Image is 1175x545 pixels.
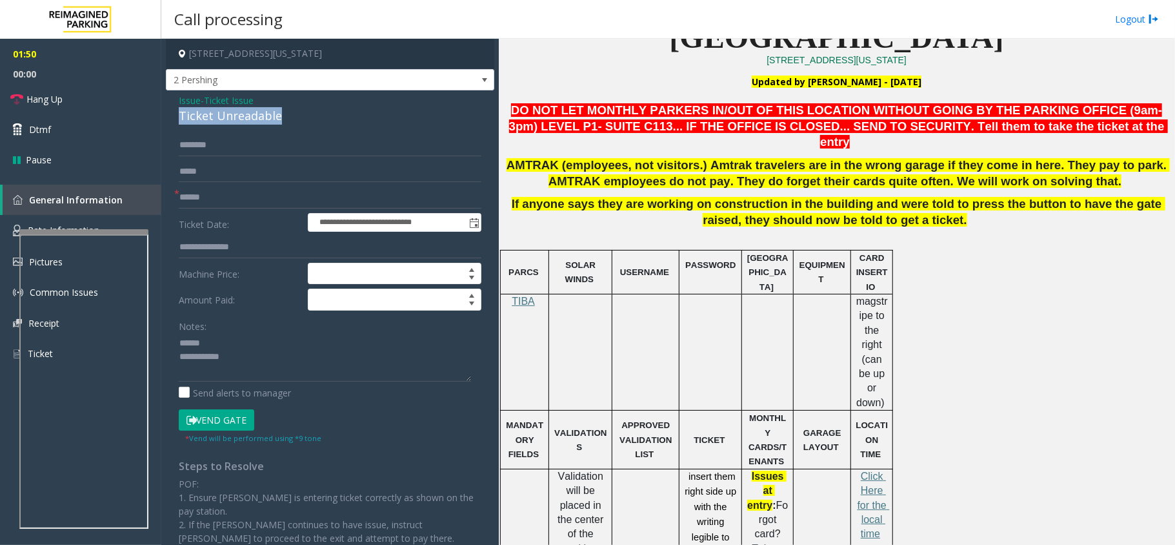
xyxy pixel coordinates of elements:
span: USERNAME [620,267,669,277]
span: If anyone says they are working on construction in the building and were told to press the button... [512,197,1165,227]
span: Increase value [463,263,481,274]
span: VALIDATIONS [554,428,607,452]
span: Ticket Issue [204,94,254,107]
img: 'icon' [13,258,23,266]
a: Click Here for the local time [858,471,890,540]
span: Decrease value [463,274,481,284]
a: [STREET_ADDRESS][US_STATE] [767,55,907,65]
span: Decrease value [463,300,481,310]
span: LOCATION TIME [856,420,889,459]
span: Rate Information [28,224,99,236]
span: Toggle popup [467,214,481,232]
span: [GEOGRAPHIC_DATA] [747,253,788,292]
span: PARCS [508,267,539,277]
span: Dtmf [29,123,51,136]
small: Vend will be performed using *9 tone [185,433,321,443]
span: MONTHLY CARDS/TENANTS [748,413,787,466]
span: - [201,94,254,107]
h4: Steps to Resolve [179,460,481,473]
span: AMTRAK (employees, not visitors.) Amtrak travelers are in the wrong garage if they come in here. ... [507,158,1170,188]
img: 'icon' [13,225,21,236]
span: Hang Up [26,92,63,106]
a: Logout [1115,12,1159,26]
span: Increase value [463,289,481,300]
h4: [STREET_ADDRESS][US_STATE] [166,39,494,69]
h3: Call processing [168,3,289,35]
span: CARD INSERTIO [856,253,888,292]
label: Amount Paid: [176,289,305,311]
img: logout [1149,12,1159,26]
span: Pause [26,153,52,167]
span: DO NOT LET MONTHLY PARKERS IN/OUT OF THIS LOCATION WITHOUT GOING BY THE PARKING OFFICE (9am-3pm) ... [509,103,1168,149]
div: Ticket Unreadable [179,107,481,125]
span: Click Here for the local time [858,471,890,540]
span: Issues at entry [747,471,787,511]
span: SOLAR WINDS [565,260,598,284]
font: Updated by [PERSON_NAME] - [DATE] [752,76,921,88]
a: General Information [3,185,161,215]
span: APPROVED VALIDATION LIST [619,420,674,459]
img: 'icon' [13,287,23,298]
span: magstripe to the right (can be up or down) [856,296,888,408]
img: 'icon' [13,348,21,360]
label: Notes: [179,315,206,333]
span: PASSWORD [685,260,736,270]
a: TIBA [512,296,535,307]
img: 'icon' [13,319,22,327]
span: EQUIPMENT [799,260,845,284]
span: General Information [29,194,123,206]
span: : [772,500,776,511]
span: 2 Pershing [166,70,428,90]
label: Ticket Date: [176,213,305,232]
img: 'icon' [13,195,23,205]
span: MANDATORY FIELDS [506,420,543,459]
span: GARAGE LAYOUT [803,428,843,452]
label: Machine Price: [176,263,305,285]
span: TICKET [694,435,725,445]
span: Issue [179,94,201,107]
button: Vend Gate [179,409,254,431]
label: Send alerts to manager [179,386,291,400]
